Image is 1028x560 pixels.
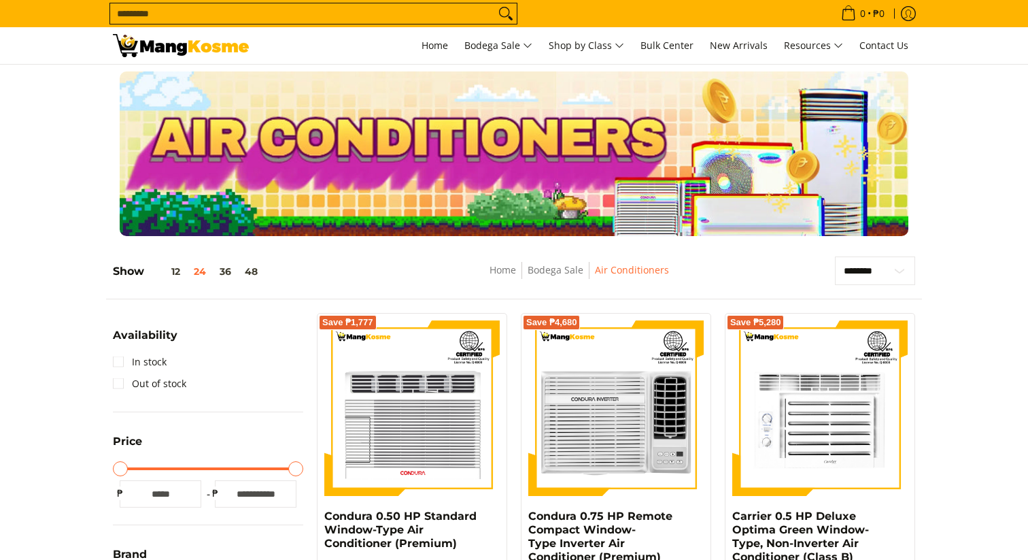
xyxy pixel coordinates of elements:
[113,436,142,447] span: Price
[777,27,850,64] a: Resources
[113,265,264,278] h5: Show
[422,39,448,52] span: Home
[495,3,517,24] button: Search
[871,9,887,18] span: ₱0
[634,27,700,64] a: Bulk Center
[464,37,532,54] span: Bodega Sale
[784,37,843,54] span: Resources
[113,373,186,395] a: Out of stock
[528,320,704,496] img: Condura 0.75 HP Remote Compact Window-Type Inverter Air Conditioner (Premium)
[113,351,167,373] a: In stock
[730,318,781,327] span: Save ₱5,280
[262,27,915,64] nav: Main Menu
[113,330,177,341] span: Availability
[595,263,669,276] a: Air Conditioners
[837,6,889,21] span: •
[528,263,583,276] a: Bodega Sale
[390,262,768,293] nav: Breadcrumbs
[549,37,624,54] span: Shop by Class
[113,549,147,560] span: Brand
[322,318,373,327] span: Save ₱1,777
[144,266,187,277] button: 12
[213,266,238,277] button: 36
[640,39,693,52] span: Bulk Center
[710,39,768,52] span: New Arrivals
[113,34,249,57] img: Bodega Sale Aircon l Mang Kosme: Home Appliances Warehouse Sale | Page 2
[490,263,516,276] a: Home
[858,9,868,18] span: 0
[703,27,774,64] a: New Arrivals
[526,318,577,327] span: Save ₱4,680
[113,330,177,351] summary: Open
[542,27,631,64] a: Shop by Class
[113,487,126,500] span: ₱
[324,510,477,550] a: Condura 0.50 HP Standard Window-Type Air Conditioner (Premium)
[415,27,455,64] a: Home
[187,266,213,277] button: 24
[859,39,908,52] span: Contact Us
[324,320,500,496] img: condura-wrac-6s-premium-mang-kosme
[113,436,142,457] summary: Open
[238,266,264,277] button: 48
[853,27,915,64] a: Contact Us
[208,487,222,500] span: ₱
[732,320,908,496] img: Carrier 0.5 HP Deluxe Optima Green Window-Type, Non-Inverter Air Conditioner (Class B)
[458,27,539,64] a: Bodega Sale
